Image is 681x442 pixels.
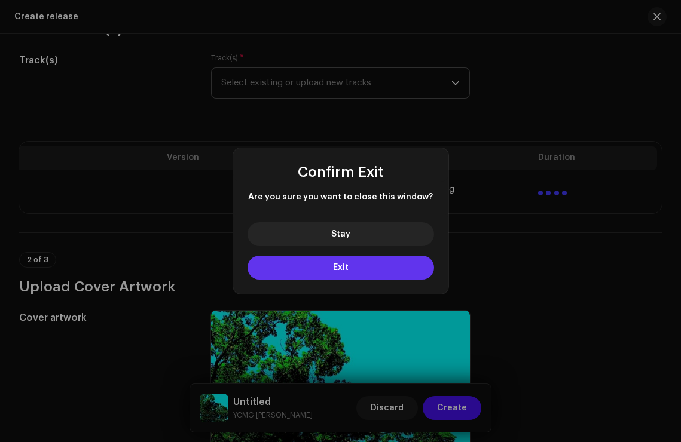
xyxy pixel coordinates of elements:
span: Stay [331,230,350,238]
button: Stay [248,222,434,246]
button: Exit [248,256,434,280]
span: Confirm Exit [298,165,383,179]
span: Are you sure you want to close this window? [248,191,434,203]
span: Exit [333,263,349,272]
